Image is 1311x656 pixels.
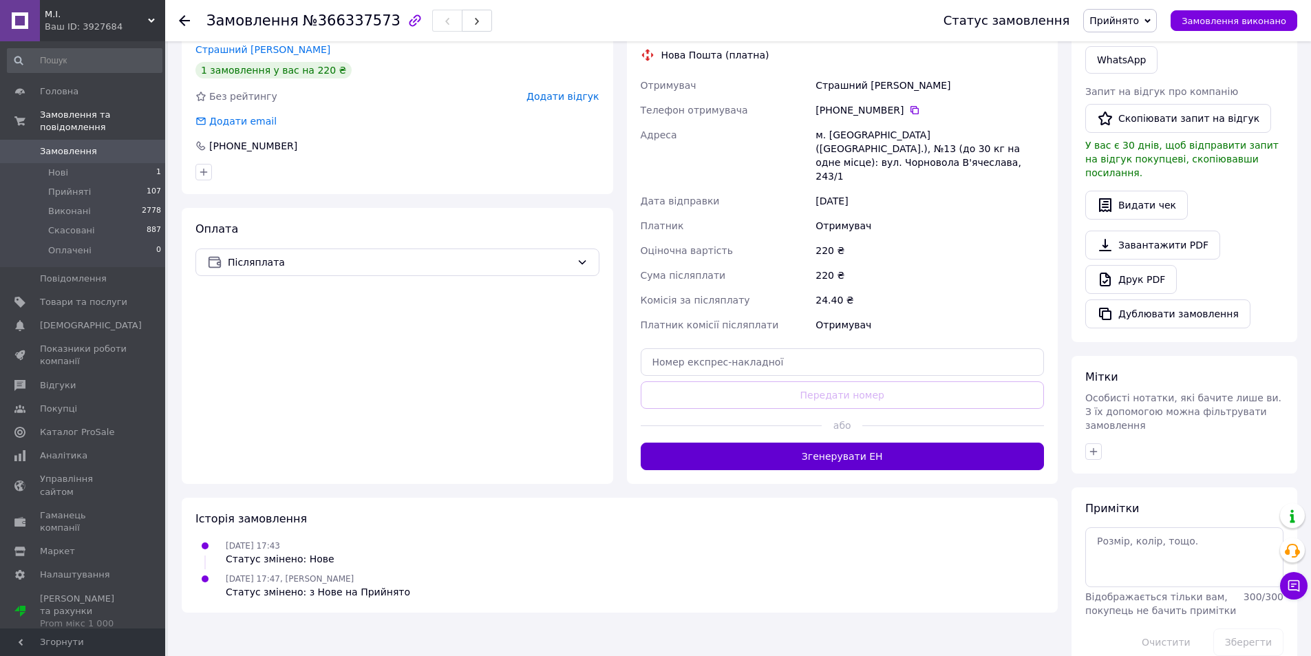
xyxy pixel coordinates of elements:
[147,224,161,237] span: 887
[641,245,733,256] span: Оціночна вартість
[206,12,299,29] span: Замовлення
[641,220,684,231] span: Платник
[40,509,127,534] span: Гаманець компанії
[45,8,148,21] span: М.І.
[195,44,330,55] a: Страшний [PERSON_NAME]
[1085,104,1271,133] button: Скопіювати запит на відгук
[526,91,599,102] span: Додати відгук
[40,319,142,332] span: [DEMOGRAPHIC_DATA]
[40,109,165,134] span: Замовлення та повідомлення
[813,123,1047,189] div: м. [GEOGRAPHIC_DATA] ([GEOGRAPHIC_DATA].), №13 (до 30 кг на одне місце): вул. Чорновола В'ячеслав...
[641,295,750,306] span: Комісія за післяплату
[40,379,76,392] span: Відгуки
[944,14,1070,28] div: Статус замовлення
[45,21,165,33] div: Ваш ID: 3927684
[40,617,127,630] div: Prom мікс 1 000
[1085,46,1158,74] a: WhatsApp
[641,129,677,140] span: Адреса
[40,426,114,438] span: Каталог ProSale
[226,541,280,551] span: [DATE] 17:43
[209,91,277,102] span: Без рейтингу
[40,85,78,98] span: Головна
[156,244,161,257] span: 0
[226,552,334,566] div: Статус змінено: Нове
[1085,231,1220,260] a: Завантажити PDF
[641,105,748,116] span: Телефон отримувача
[228,255,571,270] span: Післяплата
[40,569,110,581] span: Налаштування
[195,512,307,525] span: Історія замовлення
[641,270,726,281] span: Сума післяплати
[1182,16,1286,26] span: Замовлення виконано
[1085,191,1188,220] button: Видати чек
[7,48,162,73] input: Пошук
[1085,392,1281,431] span: Особисті нотатки, які бачите лише ви. З їх допомогою можна фільтрувати замовлення
[813,213,1047,238] div: Отримувач
[813,189,1047,213] div: [DATE]
[48,205,91,218] span: Виконані
[48,186,91,198] span: Прийняті
[40,296,127,308] span: Товари та послуги
[195,222,238,235] span: Оплата
[147,186,161,198] span: 107
[142,205,161,218] span: 2778
[195,62,352,78] div: 1 замовлення у вас на 220 ₴
[40,545,75,558] span: Маркет
[40,403,77,415] span: Покупці
[658,48,773,62] div: Нова Пошта (платна)
[813,288,1047,313] div: 24.40 ₴
[641,348,1045,376] input: Номер експрес-накладної
[1171,10,1297,31] button: Замовлення виконано
[1085,299,1250,328] button: Дублювати замовлення
[1089,15,1139,26] span: Прийнято
[48,244,92,257] span: Оплачені
[1085,140,1279,178] span: У вас є 30 днів, щоб відправити запит на відгук покупцеві, скопіювавши посилання.
[641,80,696,91] span: Отримувач
[813,238,1047,263] div: 220 ₴
[1280,572,1308,600] button: Чат з покупцем
[816,103,1044,117] div: [PHONE_NUMBER]
[641,319,779,330] span: Платник комісії післяплати
[1085,86,1238,97] span: Запит на відгук про компанію
[641,443,1045,470] button: Згенерувати ЕН
[156,167,161,179] span: 1
[1085,591,1236,616] span: Відображається тільки вам, покупець не бачить примітки
[813,73,1047,98] div: Страшний [PERSON_NAME]
[641,195,720,207] span: Дата відправки
[208,139,299,153] div: [PHONE_NUMBER]
[40,473,127,498] span: Управління сайтом
[40,145,97,158] span: Замовлення
[40,273,107,285] span: Повідомлення
[40,593,127,631] span: [PERSON_NAME] та рахунки
[813,263,1047,288] div: 220 ₴
[303,12,401,29] span: №366337573
[1244,591,1283,602] span: 300 / 300
[208,114,278,128] div: Додати email
[48,167,68,179] span: Нові
[813,313,1047,337] div: Отримувач
[1085,370,1118,383] span: Мітки
[48,224,95,237] span: Скасовані
[40,343,127,368] span: Показники роботи компанії
[226,585,410,599] div: Статус змінено: з Нове на Прийнято
[226,574,354,584] span: [DATE] 17:47, [PERSON_NAME]
[1085,502,1139,515] span: Примітки
[822,419,862,432] span: або
[40,449,87,462] span: Аналітика
[1085,265,1177,294] a: Друк PDF
[194,114,278,128] div: Додати email
[179,14,190,28] div: Повернутися назад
